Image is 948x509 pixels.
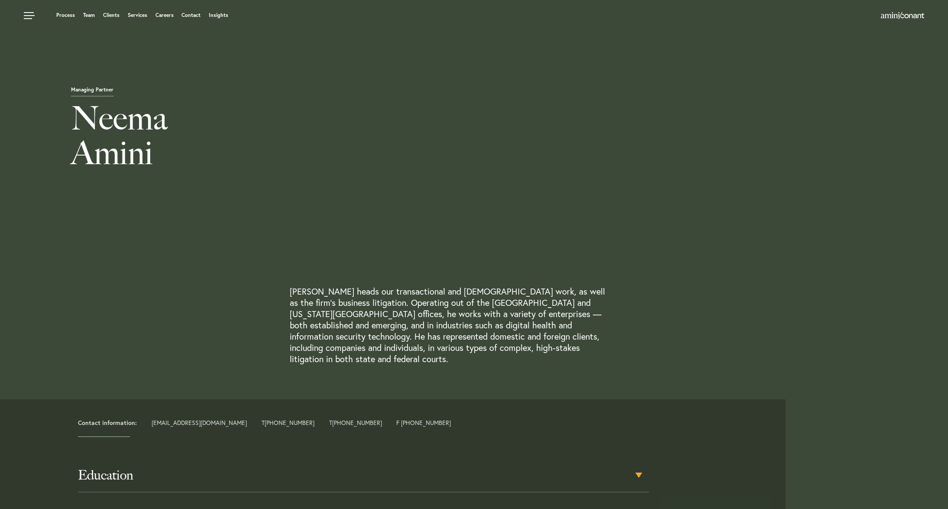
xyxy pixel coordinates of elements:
[290,286,608,365] p: [PERSON_NAME] heads our transactional and [DEMOGRAPHIC_DATA] work, as well as the firm’s business...
[209,13,228,18] a: Insights
[881,12,924,19] img: Amini & Conant
[881,13,924,19] a: Home
[152,418,247,427] a: [EMAIL_ADDRESS][DOMAIN_NAME]
[78,467,649,483] h3: Education
[78,418,137,427] strong: Contact information:
[71,87,113,97] span: Managing Partner
[103,13,120,18] a: Clients
[262,420,314,426] span: T
[396,420,451,426] span: F [PHONE_NUMBER]
[83,13,95,18] a: Team
[56,13,75,18] a: Process
[329,420,382,426] span: T
[332,418,382,427] a: [PHONE_NUMBER]
[155,13,174,18] a: Careers
[181,13,201,18] a: Contact
[265,418,314,427] a: [PHONE_NUMBER]
[128,13,147,18] a: Services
